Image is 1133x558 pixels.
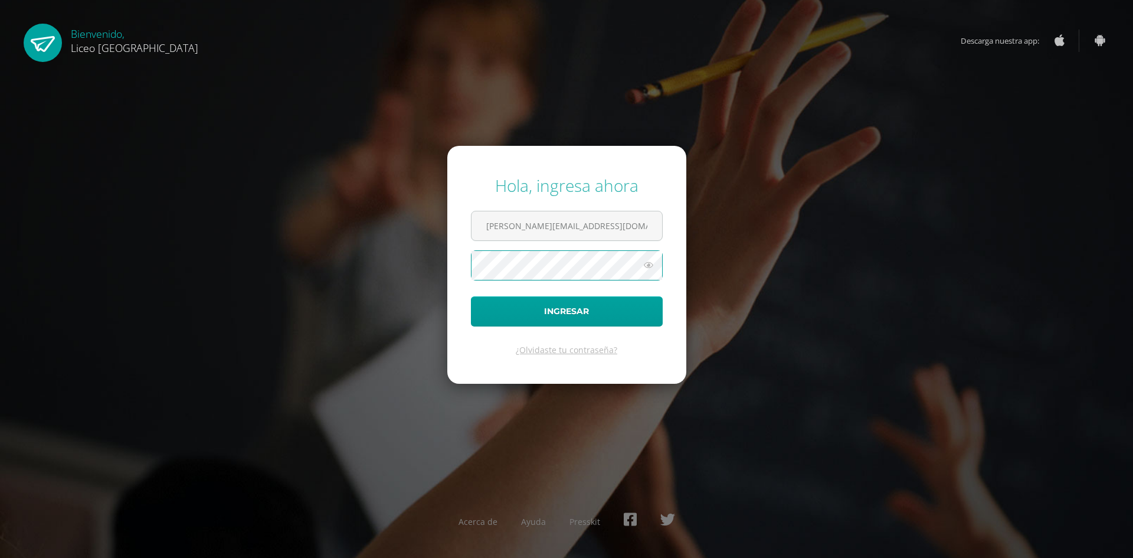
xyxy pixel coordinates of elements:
[471,296,663,327] button: Ingresar
[569,516,600,527] a: Presskit
[961,30,1051,52] span: Descarga nuestra app:
[459,516,497,527] a: Acerca de
[71,41,198,55] span: Liceo [GEOGRAPHIC_DATA]
[471,174,663,197] div: Hola, ingresa ahora
[471,211,662,240] input: Correo electrónico o usuario
[521,516,546,527] a: Ayuda
[71,24,198,55] div: Bienvenido,
[516,344,617,355] a: ¿Olvidaste tu contraseña?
